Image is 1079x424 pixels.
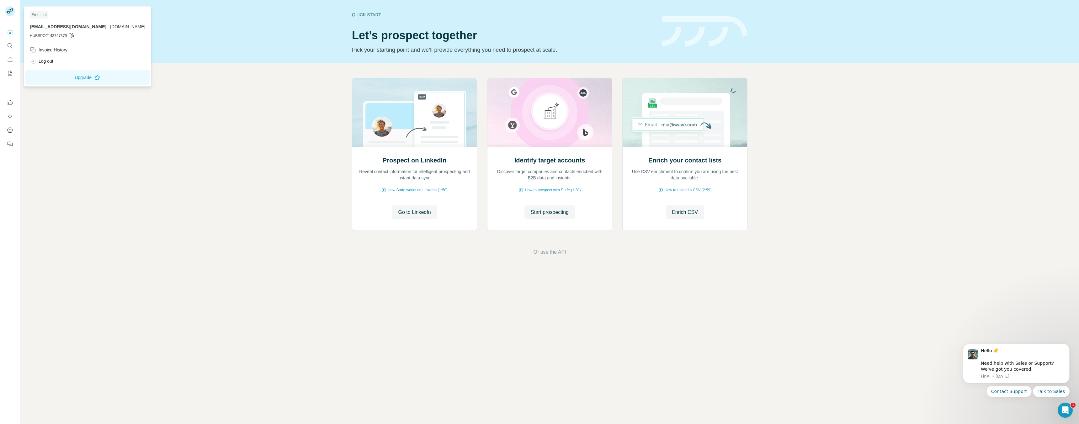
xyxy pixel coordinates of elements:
span: How to upload a CSV (2:59) [665,187,711,193]
div: Invoice History [30,47,67,53]
span: [DOMAIN_NAME] [110,24,145,29]
button: Use Surfe API [5,111,15,122]
span: [EMAIL_ADDRESS][DOMAIN_NAME] [30,24,106,29]
div: Free trial [30,11,48,19]
p: Discover target companies and contacts enriched with B2B data and insights. [494,168,606,181]
span: Start prospecting [531,209,569,216]
img: Identify target accounts [487,78,612,147]
p: Use CSV enrichment to confirm you are using the best data available. [629,168,741,181]
button: Search [5,40,15,51]
span: How Surfe works on LinkedIn (1:58) [388,187,448,193]
button: Enrich CSV [5,54,15,65]
img: Enrich your contact lists [622,78,747,147]
button: Or use the API [533,248,566,256]
img: banner [662,16,747,47]
button: Use Surfe on LinkedIn [5,97,15,108]
span: Go to LinkedIn [398,209,431,216]
span: 1 [1071,403,1076,408]
button: Upgrade [25,70,150,85]
span: How to prospect with Surfe (1:30) [525,187,581,193]
button: My lists [5,68,15,79]
h2: Prospect on LinkedIn [383,156,446,165]
div: Log out [30,58,53,64]
button: Enrich CSV [666,205,704,219]
iframe: Intercom notifications message [954,336,1079,421]
h2: Identify target accounts [514,156,585,165]
h1: Let’s prospect together [352,29,654,42]
iframe: Intercom live chat [1058,403,1073,418]
span: HUBSPOT143747379 [30,33,67,39]
span: Enrich CSV [672,209,698,216]
span: . [108,24,109,29]
p: Reveal contact information for intelligent prospecting and instant data sync. [359,168,470,181]
h2: Enrich your contact lists [648,156,721,165]
button: Dashboard [5,125,15,136]
img: Prospect on LinkedIn [352,78,477,147]
button: Quick start [5,26,15,38]
button: Feedback [5,138,15,150]
button: Go to LinkedIn [392,205,437,219]
p: Pick your starting point and we’ll provide everything you need to prospect at scale. [352,45,654,54]
div: Quick start [352,12,654,18]
button: Start prospecting [524,205,575,219]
